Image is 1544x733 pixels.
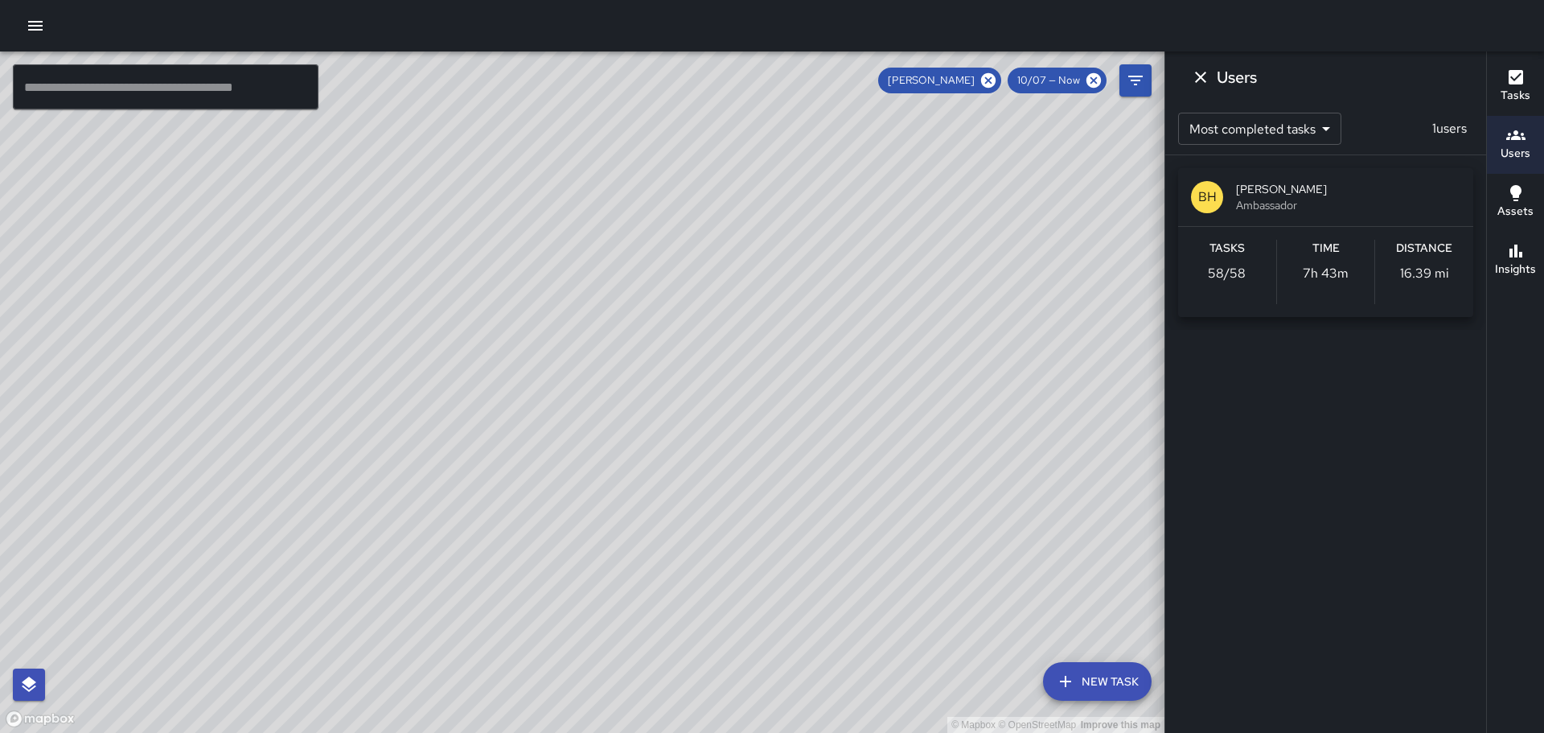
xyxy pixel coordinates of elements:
[1396,240,1452,257] h6: Distance
[1501,87,1530,105] h6: Tasks
[1178,113,1341,145] div: Most completed tasks
[1495,261,1536,278] h6: Insights
[1312,240,1340,257] h6: Time
[1208,264,1246,283] p: 58 / 58
[1217,64,1257,90] h6: Users
[1426,119,1473,138] p: 1 users
[1185,61,1217,93] button: Dismiss
[1487,58,1544,116] button: Tasks
[1043,662,1152,701] button: New Task
[1178,168,1473,317] button: BH[PERSON_NAME]AmbassadorTasks58/58Time7h 43mDistance16.39 mi
[1008,72,1090,89] span: 10/07 — Now
[1487,232,1544,290] button: Insights
[1487,174,1544,232] button: Assets
[1198,187,1217,207] p: BH
[878,72,984,89] span: [PERSON_NAME]
[1008,68,1107,93] div: 10/07 — Now
[1303,264,1349,283] p: 7h 43m
[1501,145,1530,163] h6: Users
[1209,240,1245,257] h6: Tasks
[878,68,1001,93] div: [PERSON_NAME]
[1236,181,1460,197] span: [PERSON_NAME]
[1497,203,1534,220] h6: Assets
[1487,116,1544,174] button: Users
[1400,264,1449,283] p: 16.39 mi
[1236,197,1460,213] span: Ambassador
[1119,64,1152,97] button: Filters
